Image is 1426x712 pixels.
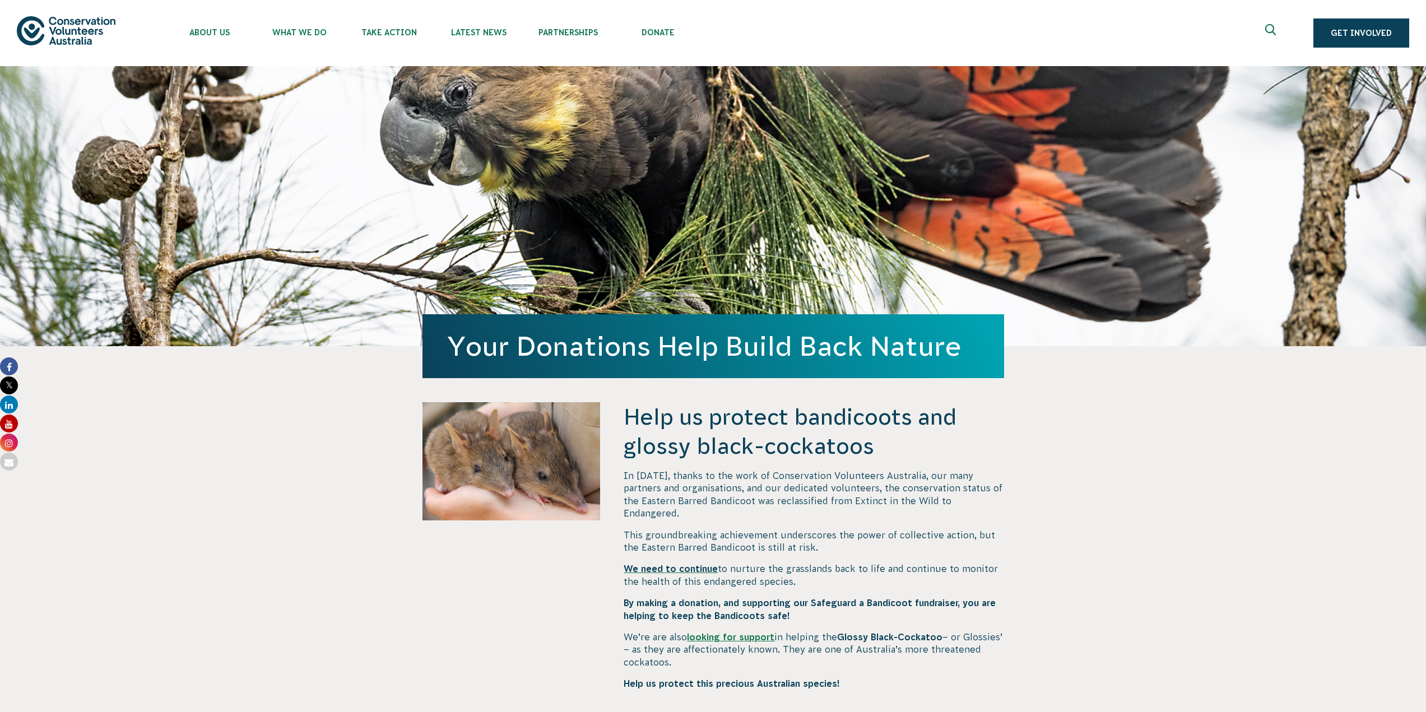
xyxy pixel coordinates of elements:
[687,632,774,642] a: looking for support
[624,564,718,574] a: We need to continue
[624,471,1002,518] span: In [DATE], thanks to the work of Conservation Volunteers Australia, our many partners and organis...
[624,631,1004,668] p: We’re are also in helping the – or Glossies’ – as they are affectionately known. They are one of ...
[613,28,703,37] span: Donate
[447,331,979,361] h1: Your Donations Help Build Back Nature
[434,28,523,37] span: Latest News
[1313,18,1409,48] a: Get Involved
[523,28,613,37] span: Partnerships
[624,564,998,586] span: to nurture the grasslands back to life and continue to monitor the health of this endangered spec...
[624,678,840,688] strong: Help us protect this precious Australian species!
[624,402,1004,460] h4: Help us protect bandicoots and glossy black-cockatoos
[624,530,995,552] span: This groundbreaking achievement underscores the power of collective action, but the Eastern Barre...
[1258,20,1285,46] button: Expand search box Close search box
[17,16,115,45] img: logo.svg
[344,28,434,37] span: Take Action
[254,28,344,37] span: What We Do
[837,632,942,642] strong: Glossy Black-Cockatoo
[624,598,996,620] strong: By making a donation, and supporting our Safeguard a Bandicoot fundraiser, you are helping to kee...
[1265,24,1279,42] span: Expand search box
[165,28,254,37] span: About Us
